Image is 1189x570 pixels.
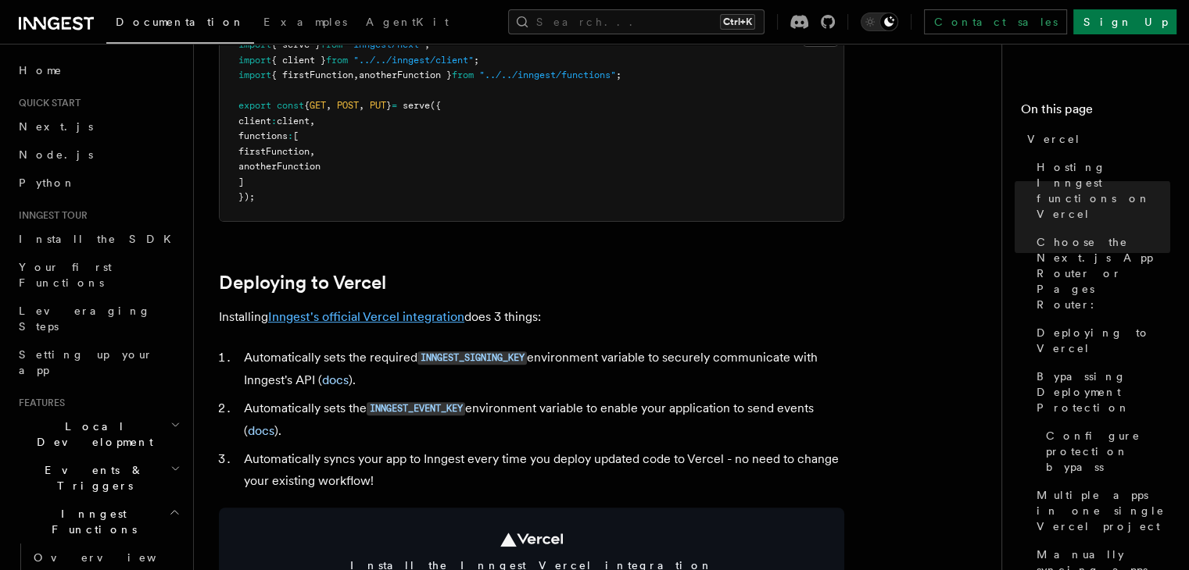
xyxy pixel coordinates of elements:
span: Choose the Next.js App Router or Pages Router: [1037,234,1170,312]
span: import [238,39,271,50]
a: Choose the Next.js App Router or Pages Router: [1030,228,1170,319]
span: Vercel [1027,131,1081,147]
a: Examples [254,5,356,42]
span: from [326,55,348,66]
a: Next.js [13,112,184,141]
a: Leveraging Steps [13,297,184,340]
span: ; [424,39,430,50]
span: , [310,116,315,126]
span: GET [310,100,326,111]
span: Leveraging Steps [19,305,151,333]
span: export [238,100,271,111]
span: Home [19,62,63,78]
span: firstFunction [238,146,310,157]
button: Inngest Functions [13,500,184,543]
span: } [386,100,392,111]
span: : [288,130,293,141]
button: Events & Triggers [13,456,184,500]
a: Home [13,56,184,84]
li: Automatically syncs your app to Inngest every time you deploy updated code to Vercel - no need to... [239,448,844,492]
span: { [304,100,310,111]
span: Inngest Functions [13,506,169,537]
a: Install the SDK [13,225,184,253]
span: "../../inngest/client" [353,55,474,66]
a: INNGEST_EVENT_KEY [367,401,465,415]
a: Setting up your app [13,340,184,384]
p: Installing does 3 things: [219,306,844,328]
span: anotherFunction [238,161,321,172]
span: const [277,100,304,111]
a: Multiple apps in one single Vercel project [1030,481,1170,540]
span: Examples [263,16,347,28]
a: Documentation [106,5,254,44]
a: Configure protection bypass [1040,422,1170,481]
span: ; [474,55,479,66]
span: , [353,69,359,80]
a: Inngest's official Vercel integration [268,309,464,324]
span: Your first Functions [19,261,112,289]
span: = [392,100,397,111]
a: Deploying to Vercel [219,272,386,294]
span: anotherFunction } [359,69,452,80]
span: { firstFunction [271,69,353,80]
span: { serve } [271,39,321,50]
span: ] [238,176,244,187]
a: Hosting Inngest functions on Vercel [1030,153,1170,228]
span: client [238,116,271,126]
span: Overview [34,551,195,564]
span: from [452,69,474,80]
span: , [326,100,331,111]
a: docs [322,372,349,387]
span: from [321,39,342,50]
span: Bypassing Deployment Protection [1037,369,1170,415]
a: Python [13,169,184,197]
span: Python [19,176,76,189]
span: functions [238,130,288,141]
span: Deploying to Vercel [1037,325,1170,356]
span: Setting up your app [19,348,153,376]
span: ({ [430,100,441,111]
button: Toggle dark mode [861,12,898,31]
span: { client } [271,55,326,66]
span: Documentation [116,16,245,28]
a: Deploying to Vercel [1030,319,1170,362]
span: , [359,100,364,111]
a: AgentKit [356,5,458,42]
span: import [238,55,271,66]
a: INNGEST_SIGNING_KEY [417,350,527,365]
span: Next.js [19,120,93,133]
span: ; [616,69,621,80]
li: Automatically sets the required environment variable to securely communicate with Inngest's API ( ). [239,347,844,391]
span: "inngest/next" [348,39,424,50]
span: Features [13,397,65,409]
span: Local Development [13,419,170,450]
button: Local Development [13,412,184,456]
span: Multiple apps in one single Vercel project [1037,487,1170,534]
a: Your first Functions [13,253,184,297]
span: POST [337,100,359,111]
a: Bypassing Deployment Protection [1030,362,1170,422]
kbd: Ctrl+K [720,14,755,30]
span: , [310,146,315,157]
code: INNGEST_SIGNING_KEY [417,351,527,365]
span: Quick start [13,97,81,109]
span: Install the SDK [19,233,181,245]
button: Search...Ctrl+K [508,9,765,34]
span: serve [403,100,430,111]
span: Configure protection bypass [1046,428,1170,475]
span: Inngest tour [13,209,88,222]
a: docs [248,423,274,438]
span: "../../inngest/functions" [479,69,616,80]
li: Automatically sets the environment variable to enable your application to send events ( ). [239,397,844,442]
span: AgentKit [366,16,449,28]
code: INNGEST_EVENT_KEY [367,402,465,415]
span: PUT [370,100,386,111]
span: import [238,69,271,80]
a: Sign Up [1073,9,1176,34]
a: Vercel [1021,125,1170,153]
span: }); [238,191,255,202]
span: [ [293,130,299,141]
span: : [271,116,277,126]
span: Hosting Inngest functions on Vercel [1037,159,1170,222]
a: Contact sales [924,9,1067,34]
